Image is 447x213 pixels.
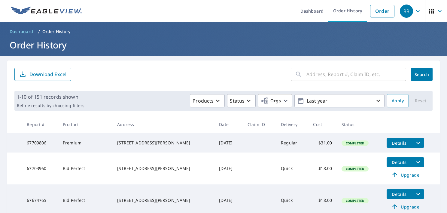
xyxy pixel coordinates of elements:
button: detailsBtn-67674765 [387,189,412,199]
span: Completed [342,167,368,171]
th: Product [58,116,112,133]
span: Details [390,140,408,146]
td: Regular [276,133,308,153]
span: Apply [392,97,404,105]
button: detailsBtn-67703960 [387,157,412,167]
button: filesDropdownBtn-67709806 [412,138,424,148]
button: detailsBtn-67709806 [387,138,412,148]
td: 67703960 [22,153,58,184]
div: [STREET_ADDRESS][PERSON_NAME] [117,165,209,171]
p: Download Excel [29,71,66,78]
p: Products [193,97,214,104]
td: $18.00 [308,153,337,184]
span: Details [390,159,408,165]
input: Address, Report #, Claim ID, etc. [306,66,406,83]
button: Apply [387,94,409,107]
button: Status [227,94,256,107]
span: Upgrade [390,171,421,178]
a: Order [370,5,394,17]
a: Upgrade [387,170,424,180]
button: filesDropdownBtn-67674765 [412,189,424,199]
td: Quick [276,153,308,184]
td: [DATE] [214,153,243,184]
p: Refine results by choosing filters [17,103,84,108]
th: Delivery [276,116,308,133]
td: [DATE] [214,133,243,153]
th: Claim ID [243,116,276,133]
td: Bid Perfect [58,153,112,184]
button: Orgs [258,94,292,107]
span: Dashboard [10,29,33,35]
a: Upgrade [387,202,424,211]
th: Cost [308,116,337,133]
td: Premium [58,133,112,153]
button: Last year [294,94,385,107]
th: Status [337,116,382,133]
th: Address [112,116,214,133]
div: [STREET_ADDRESS][PERSON_NAME] [117,140,209,146]
p: Status [230,97,245,104]
span: Completed [342,141,368,145]
a: Dashboard [7,27,36,36]
p: Order History [42,29,71,35]
p: Last year [304,96,375,106]
th: Report # [22,116,58,133]
button: Search [411,68,433,81]
th: Date [214,116,243,133]
span: Search [416,72,428,77]
div: RR [400,5,413,18]
button: Download Excel [14,68,71,81]
nav: breadcrumb [7,27,440,36]
td: 67709806 [22,133,58,153]
span: Completed [342,199,368,203]
button: filesDropdownBtn-67703960 [412,157,424,167]
p: 1-10 of 151 records shown [17,93,84,100]
div: [STREET_ADDRESS][PERSON_NAME] [117,197,209,203]
span: Upgrade [390,203,421,210]
td: $31.00 [308,133,337,153]
li: / [38,28,40,35]
span: Details [390,191,408,197]
button: Products [190,94,225,107]
h1: Order History [7,39,440,51]
img: EV Logo [11,7,82,16]
span: Orgs [261,97,281,105]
